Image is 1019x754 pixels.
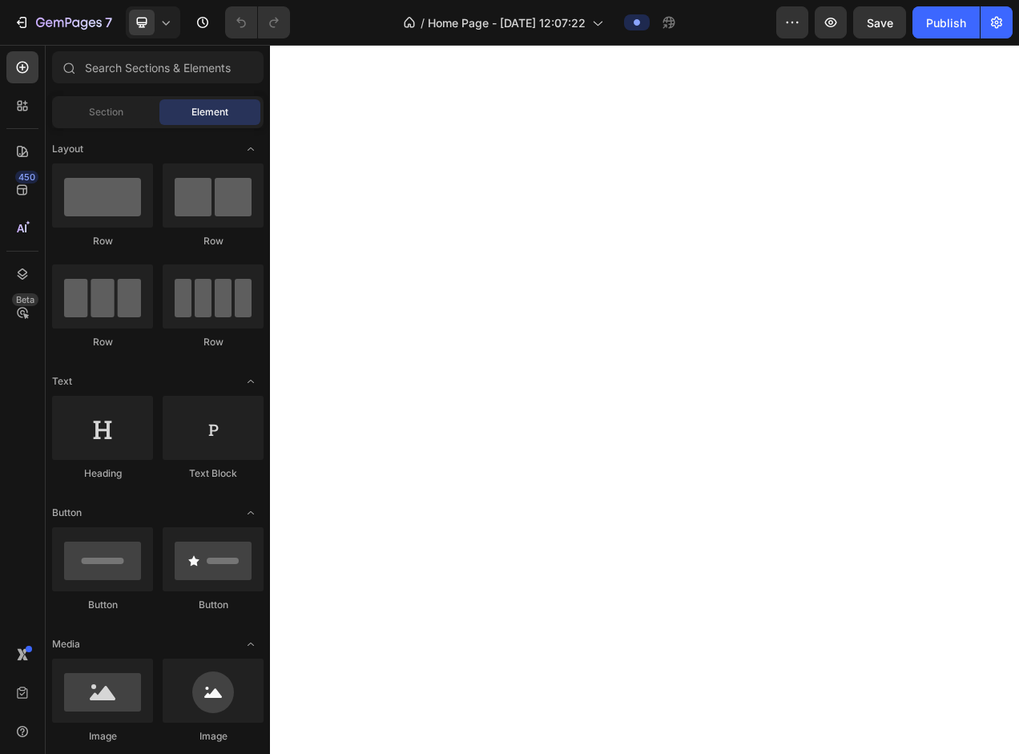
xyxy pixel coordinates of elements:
div: Publish [926,14,966,31]
span: Save [867,16,893,30]
span: Home Page - [DATE] 12:07:22 [428,14,586,31]
div: Row [163,335,264,349]
span: Toggle open [238,369,264,394]
span: Toggle open [238,500,264,526]
p: 7 [105,13,112,32]
button: 7 [6,6,119,38]
div: Undo/Redo [225,6,290,38]
div: Image [163,729,264,744]
span: Element [191,105,228,119]
span: Toggle open [238,631,264,657]
span: Toggle open [238,136,264,162]
div: Text Block [163,466,264,481]
div: 450 [15,171,38,183]
button: Save [853,6,906,38]
span: Section [89,105,123,119]
div: Image [52,729,153,744]
div: Button [52,598,153,612]
span: Layout [52,142,83,156]
span: Button [52,506,82,520]
div: Row [52,335,153,349]
span: / [421,14,425,31]
div: Beta [12,293,38,306]
div: Button [163,598,264,612]
div: Heading [52,466,153,481]
iframe: Design area [270,45,1019,754]
button: Publish [912,6,980,38]
input: Search Sections & Elements [52,51,264,83]
div: Row [163,234,264,248]
span: Media [52,637,80,651]
span: Text [52,374,72,389]
div: Row [52,234,153,248]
